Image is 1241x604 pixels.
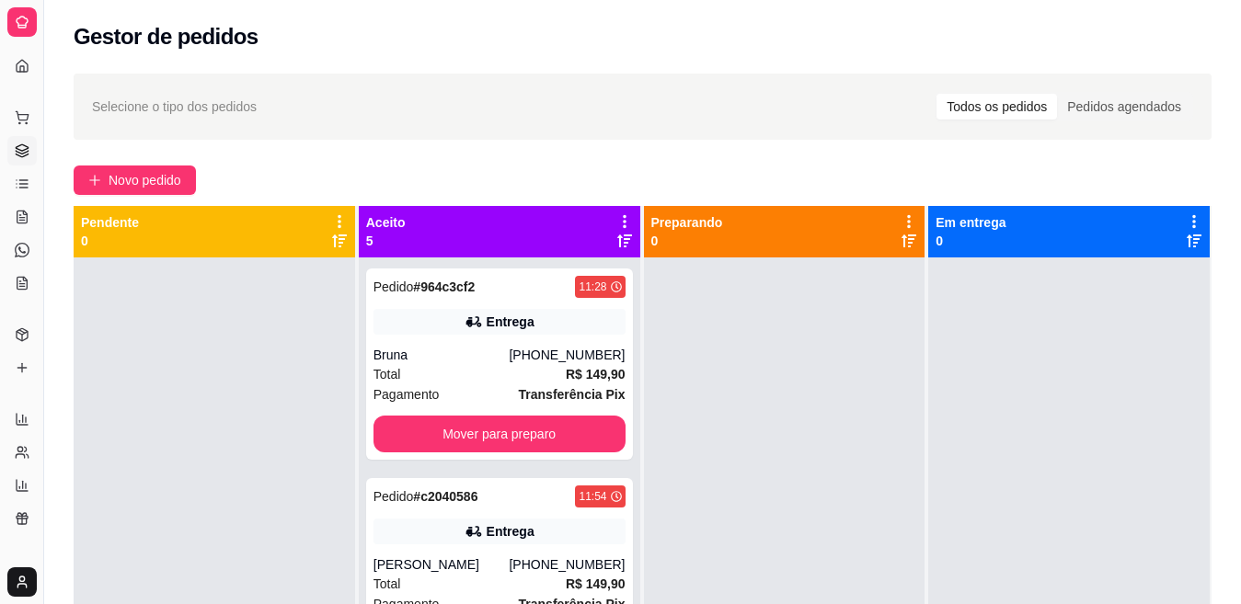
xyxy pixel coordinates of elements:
[373,416,626,452] button: Mover para preparo
[936,232,1005,250] p: 0
[566,576,626,591] strong: R$ 149,90
[88,174,101,187] span: plus
[92,97,257,117] span: Selecione o tipo dos pedidos
[373,574,401,594] span: Total
[81,213,139,232] p: Pendente
[373,555,510,574] div: [PERSON_NAME]
[366,232,406,250] p: 5
[373,489,414,504] span: Pedido
[373,346,510,364] div: Bruna
[74,22,259,51] h2: Gestor de pedidos
[81,232,139,250] p: 0
[566,367,626,382] strong: R$ 149,90
[487,313,534,331] div: Entrega
[519,387,626,402] strong: Transferência Pix
[373,384,440,405] span: Pagamento
[487,522,534,541] div: Entrega
[373,364,401,384] span: Total
[579,489,606,504] div: 11:54
[413,489,477,504] strong: # c2040586
[936,213,1005,232] p: Em entrega
[509,346,625,364] div: [PHONE_NUMBER]
[109,170,181,190] span: Novo pedido
[579,279,606,294] div: 11:28
[936,94,1057,120] div: Todos os pedidos
[1057,94,1191,120] div: Pedidos agendados
[413,279,475,294] strong: # 964c3cf2
[651,213,723,232] p: Preparando
[509,555,625,574] div: [PHONE_NUMBER]
[651,232,723,250] p: 0
[373,279,414,294] span: Pedido
[366,213,406,232] p: Aceito
[74,165,196,195] button: Novo pedido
